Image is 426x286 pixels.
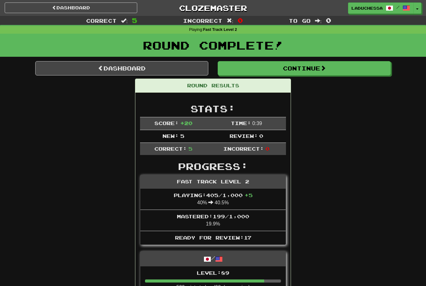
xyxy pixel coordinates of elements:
[175,235,251,240] span: Ready for Review: 17
[135,79,291,93] div: Round Results
[140,104,286,114] h2: Stats:
[180,133,184,139] span: 5
[244,192,253,198] span: + 5
[2,39,424,51] h1: Round Complete!
[197,270,229,276] span: Level: 89
[162,133,179,139] span: New:
[147,2,279,13] a: Clozemaster
[289,17,311,24] span: To go
[140,175,286,189] div: Fast Track Level 2
[140,210,286,231] li: 19.9%
[86,17,117,24] span: Correct
[238,17,243,24] span: 0
[227,18,234,23] span: :
[348,2,414,14] a: laduchessa /
[315,18,322,23] span: :
[154,146,187,152] span: Correct:
[252,121,262,126] span: 0 : 39
[396,5,399,9] span: /
[265,146,269,152] span: 0
[140,251,286,266] div: /
[35,61,208,75] a: Dashboard
[154,120,179,126] span: Score:
[5,2,137,13] a: Dashboard
[326,17,331,24] span: 0
[140,189,286,210] li: 40% 40.5%
[121,18,128,23] span: :
[223,146,264,152] span: Incorrect:
[188,146,192,152] span: 5
[177,213,249,219] span: Mastered: 199 / 1,000
[218,61,391,75] button: Continue
[140,161,286,172] h2: Progress:
[230,133,258,139] span: Review:
[259,133,263,139] span: 0
[183,17,222,24] span: Incorrect
[180,120,192,126] span: + 20
[174,192,253,198] span: Playing: 405 / 1,000
[231,120,251,126] span: Time:
[132,17,137,24] span: 5
[351,5,383,11] span: laduchessa
[203,27,237,32] strong: Fast Track Level 2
